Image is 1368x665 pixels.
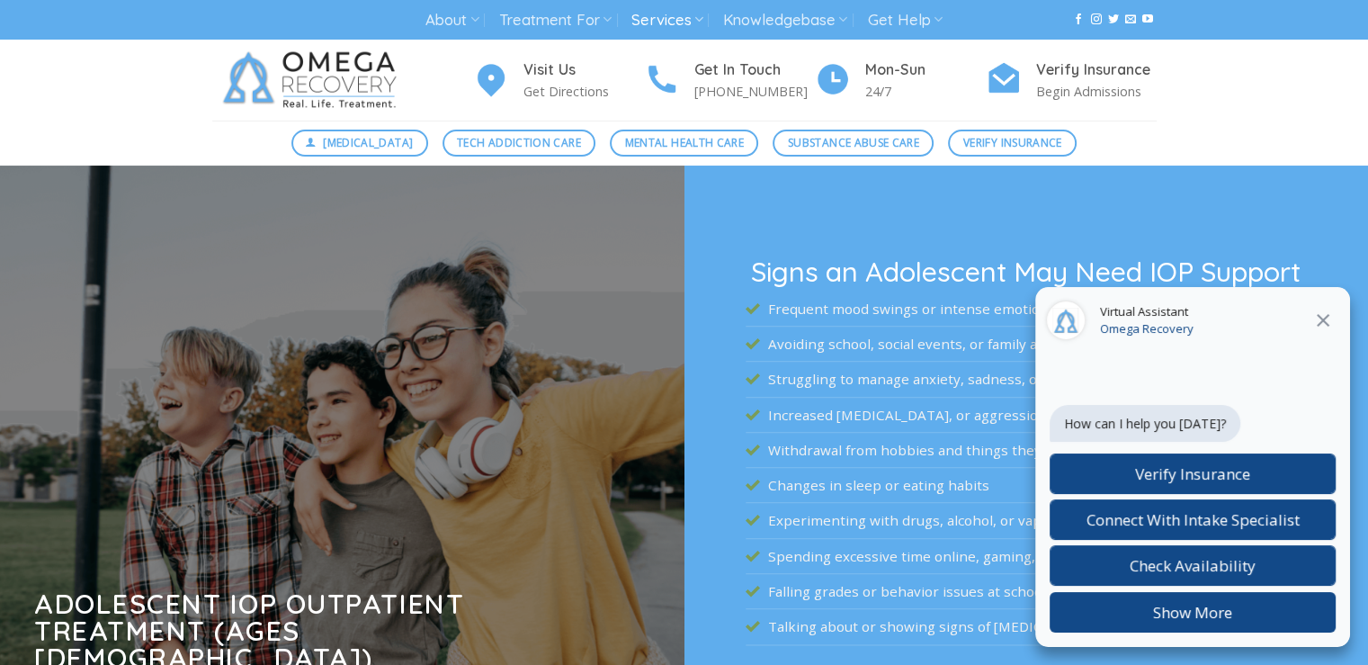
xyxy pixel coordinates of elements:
[631,4,702,37] a: Services
[523,58,644,82] h4: Visit Us
[523,81,644,102] p: Get Directions
[746,504,1307,539] li: Experimenting with drugs, alcohol, or vaping
[499,4,612,37] a: Treatment For
[625,134,744,151] span: Mental Health Care
[1090,13,1101,26] a: Follow on Instagram
[865,81,986,102] p: 24/7
[746,327,1307,362] li: Avoiding school, social events, or family activities
[644,58,815,103] a: Get In Touch [PHONE_NUMBER]
[948,130,1077,157] a: Verify Insurance
[1036,81,1157,102] p: Begin Admissions
[694,81,815,102] p: [PHONE_NUMBER]
[746,574,1307,609] li: Falling grades or behavior issues at school
[746,539,1307,574] li: Spending excessive time online, gaming, or on devices
[1142,13,1153,26] a: Follow on YouTube
[746,610,1307,645] li: Talking about or showing signs of [MEDICAL_DATA] or suicidal thoughts
[788,134,919,151] span: Substance Abuse Care
[723,4,847,37] a: Knowledgebase
[1108,13,1119,26] a: Follow on Twitter
[1125,13,1136,26] a: Send us an email
[473,58,644,103] a: Visit Us Get Directions
[1073,13,1084,26] a: Follow on Facebook
[746,258,1307,285] h3: Signs an Adolescent May Need IOP Support
[868,4,943,37] a: Get Help
[291,130,428,157] a: [MEDICAL_DATA]
[746,362,1307,397] li: Struggling to manage anxiety, sadness, or hopelessness
[746,468,1307,503] li: Changes in sleep or eating habits
[865,58,986,82] h4: Mon-Sun
[457,134,581,151] span: Tech Addiction Care
[694,58,815,82] h4: Get In Touch
[1036,58,1157,82] h4: Verify Insurance
[425,4,478,37] a: About
[610,130,758,157] a: Mental Health Care
[963,134,1062,151] span: Verify Insurance
[773,130,934,157] a: Substance Abuse Care
[212,40,415,121] img: Omega Recovery
[443,130,596,157] a: Tech Addiction Care
[323,134,413,151] span: [MEDICAL_DATA]
[746,433,1307,468] li: Withdrawal from hobbies and things they once enjoyed
[746,398,1307,433] li: Increased [MEDICAL_DATA], or aggression
[746,292,1307,327] li: Frequent mood swings or intense emotional reactions
[986,58,1157,103] a: Verify Insurance Begin Admissions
